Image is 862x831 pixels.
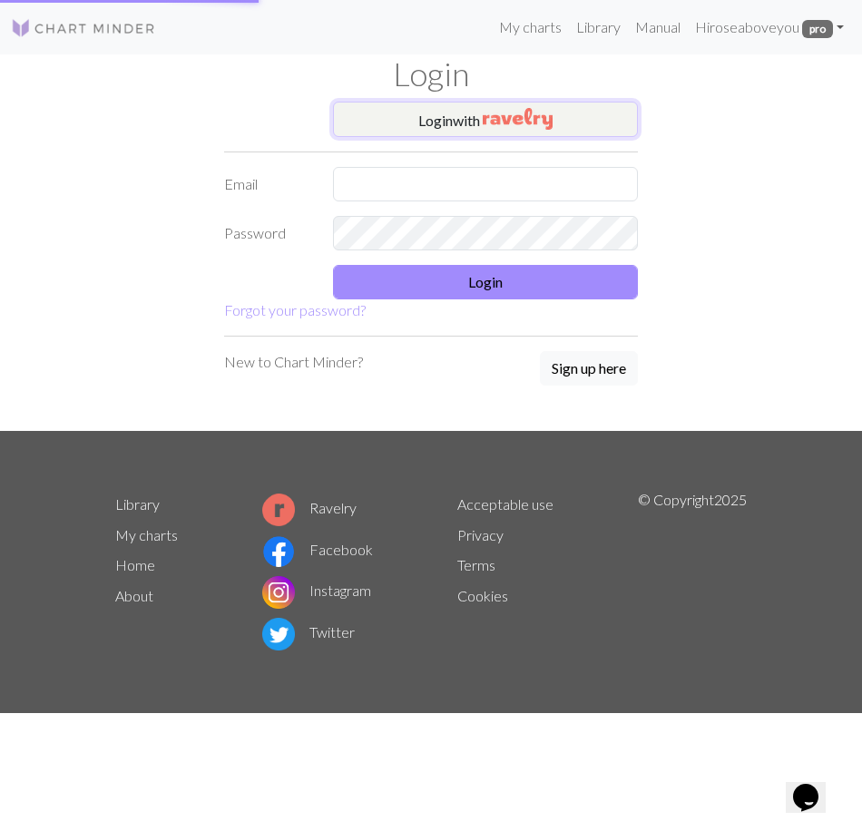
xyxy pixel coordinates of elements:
a: My charts [115,526,178,543]
p: New to Chart Minder? [224,351,363,373]
img: Logo [11,17,156,39]
span: pro [802,20,833,38]
a: Instagram [262,582,371,599]
a: Ravelry [262,499,357,516]
a: Home [115,556,155,573]
button: Login [333,265,638,299]
a: Forgot your password? [224,301,366,318]
p: © Copyright 2025 [638,489,747,654]
a: Terms [457,556,495,573]
label: Email [213,167,322,201]
a: Library [569,9,628,45]
img: Ravelry [483,108,553,130]
button: Loginwith [333,102,638,138]
a: My charts [492,9,569,45]
a: Privacy [457,526,504,543]
a: Hiroseaboveyou pro [688,9,851,45]
img: Instagram logo [262,576,295,609]
a: Acceptable use [457,495,553,513]
iframe: chat widget [786,758,844,813]
button: Sign up here [540,351,638,386]
a: Library [115,495,160,513]
a: About [115,587,153,604]
img: Twitter logo [262,618,295,650]
label: Password [213,216,322,250]
h1: Login [104,54,758,94]
a: Sign up here [540,351,638,387]
a: Cookies [457,587,508,604]
a: Twitter [262,623,355,640]
a: Manual [628,9,688,45]
img: Ravelry logo [262,494,295,526]
img: Facebook logo [262,535,295,568]
a: Facebook [262,541,373,558]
